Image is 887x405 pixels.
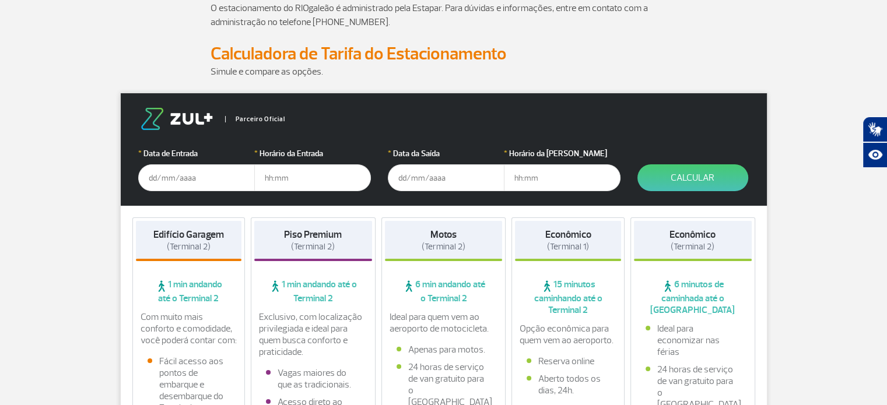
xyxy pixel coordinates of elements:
[863,142,887,168] button: Abrir recursos assistivos.
[225,116,285,122] span: Parceiro Oficial
[385,279,503,304] span: 6 min andando até o Terminal 2
[863,117,887,142] button: Abrir tradutor de língua de sinais.
[504,164,620,191] input: hh:mm
[527,355,609,367] li: Reserva online
[390,311,498,334] p: Ideal para quem vem ao aeroporto de motocicleta.
[430,228,457,241] strong: Motos
[422,241,465,252] span: (Terminal 2)
[254,279,372,304] span: 1 min andando até o Terminal 2
[138,147,255,160] label: Data de Entrada
[138,164,255,191] input: dd/mm/aaaa
[266,367,360,390] li: Vagas maiores do que as tradicionais.
[211,43,677,65] h2: Calculadora de Tarifa do Estacionamento
[291,241,335,252] span: (Terminal 2)
[863,117,887,168] div: Plugin de acessibilidade da Hand Talk.
[284,228,342,241] strong: Piso Premium
[520,323,616,346] p: Opção econômica para quem vem ao aeroporto.
[259,311,367,358] p: Exclusivo, com localização privilegiada e ideal para quem busca conforto e praticidade.
[634,279,752,316] span: 6 minutos de caminhada até o [GEOGRAPHIC_DATA]
[254,147,371,160] label: Horário da Entrada
[545,228,591,241] strong: Econômico
[397,344,491,355] li: Apenas para motos.
[388,147,504,160] label: Data da Saída
[388,164,504,191] input: dd/mm/aaaa
[671,241,714,252] span: (Terminal 2)
[515,279,621,316] span: 15 minutos caminhando até o Terminal 2
[254,164,371,191] input: hh:mm
[138,108,215,130] img: logo-zul.png
[646,323,740,358] li: Ideal para economizar nas férias
[167,241,211,252] span: (Terminal 2)
[669,228,716,241] strong: Econômico
[211,1,677,29] p: O estacionamento do RIOgaleão é administrado pela Estapar. Para dúvidas e informações, entre em c...
[141,311,237,346] p: Com muito mais conforto e comodidade, você poderá contar com:
[547,241,589,252] span: (Terminal 1)
[153,228,224,241] strong: Edifício Garagem
[527,373,609,396] li: Aberto todos os dias, 24h.
[136,279,242,304] span: 1 min andando até o Terminal 2
[504,147,620,160] label: Horário da [PERSON_NAME]
[211,65,677,79] p: Simule e compare as opções.
[637,164,748,191] button: Calcular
